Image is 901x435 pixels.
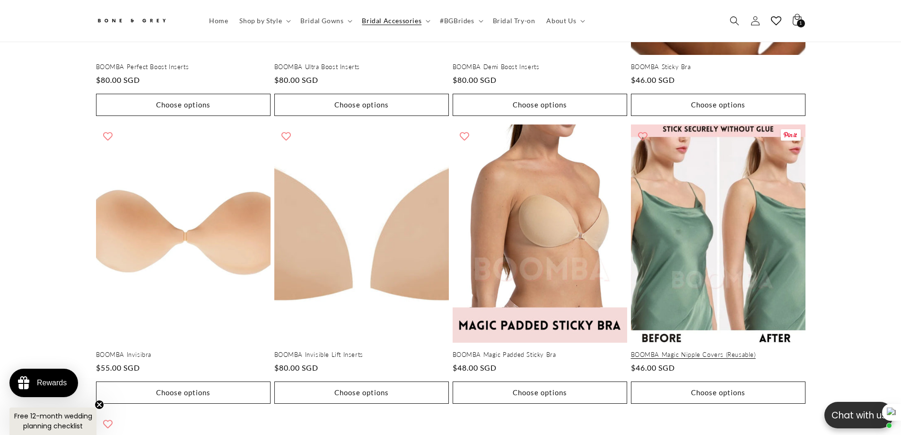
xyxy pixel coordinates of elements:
[295,11,356,31] summary: Bridal Gowns
[14,411,92,431] span: Free 12-month wedding planning checklist
[209,17,228,25] span: Home
[274,94,449,116] button: Choose options
[234,11,295,31] summary: Shop by Style
[493,17,535,25] span: Bridal Try-on
[274,382,449,404] button: Choose options
[9,408,96,435] div: Free 12-month wedding planning checklistClose teaser
[453,94,627,116] button: Choose options
[440,17,474,25] span: #BGBrides
[96,94,271,116] button: Choose options
[633,127,652,146] button: Add to wishlist
[824,402,893,428] button: Open chatbox
[362,17,421,25] span: Bridal Accessories
[631,63,805,71] a: BOOMBA Sticky Bra
[453,351,627,359] a: BOOMBA Magic Padded Sticky Bra
[631,351,805,359] a: BOOMBA Magic Nipple Covers (Reusable)
[96,351,271,359] a: BOOMBA Invisibra
[453,63,627,71] a: BOOMBA Demi Boost Inserts
[546,17,576,25] span: About Us
[98,127,117,146] button: Add to wishlist
[95,400,104,409] button: Close teaser
[92,9,194,32] a: Bone and Grey Bridal
[203,11,234,31] a: Home
[96,13,167,29] img: Bone and Grey Bridal
[239,17,282,25] span: Shop by Style
[455,127,474,146] button: Add to wishlist
[96,63,271,71] a: BOOMBA Perfect Boost Inserts
[96,382,271,404] button: Choose options
[356,11,434,31] summary: Bridal Accessories
[453,382,627,404] button: Choose options
[541,11,589,31] summary: About Us
[799,19,802,27] span: 1
[487,11,541,31] a: Bridal Try-on
[631,382,805,404] button: Choose options
[631,94,805,116] button: Choose options
[724,10,745,31] summary: Search
[37,379,67,387] div: Rewards
[274,63,449,71] a: BOOMBA Ultra Boost Inserts
[824,408,893,422] p: Chat with us
[434,11,487,31] summary: #BGBrides
[277,127,296,146] button: Add to wishlist
[98,415,117,434] button: Add to wishlist
[300,17,343,25] span: Bridal Gowns
[274,351,449,359] a: BOOMBA Invisible Lift Inserts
